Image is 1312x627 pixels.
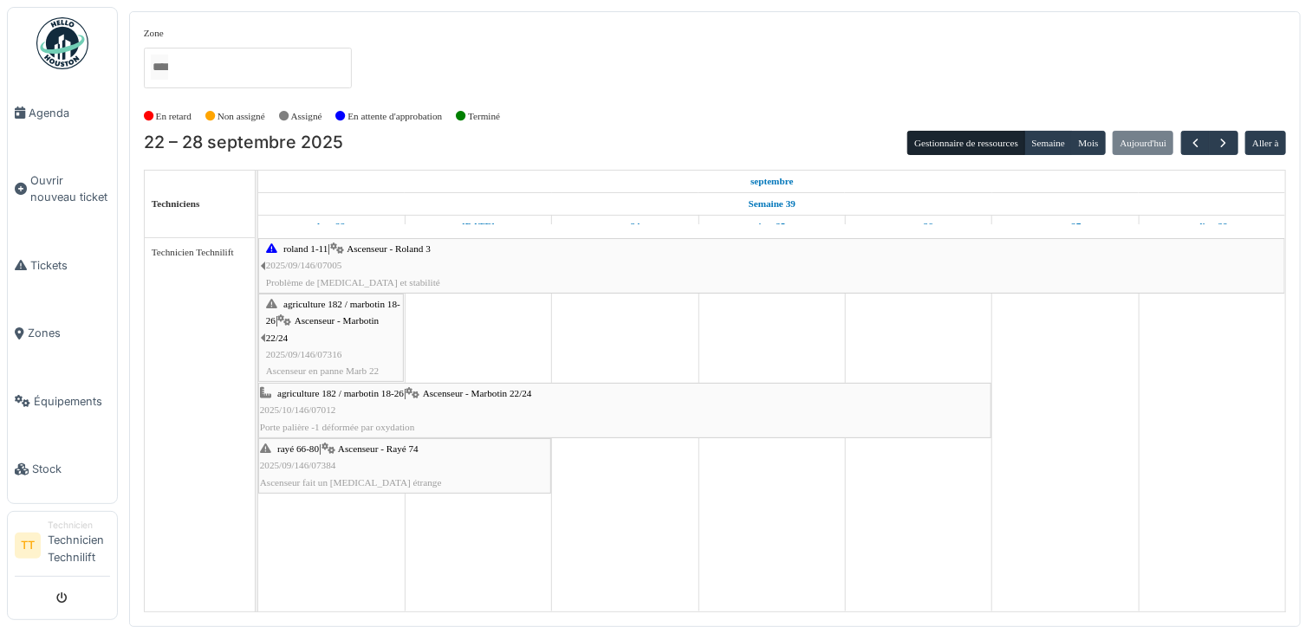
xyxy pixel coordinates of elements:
button: Semaine [1024,131,1072,155]
div: | [260,441,549,491]
span: agriculture 182 / marbotin 18-26 [277,388,404,398]
span: 2025/09/146/07005 [266,260,342,270]
label: Assigné [291,109,322,124]
div: | [260,385,990,436]
span: Zones [28,325,110,341]
span: rayé 66-80 [277,443,319,454]
a: Zones [8,300,117,367]
span: Porte palière -1 déformée par oxydation [260,422,415,432]
a: Tickets [8,231,117,299]
a: Ouvrir nouveau ticket [8,146,117,231]
span: roland 1-11 [283,243,328,254]
a: 25 septembre 2025 [754,216,790,237]
span: Agenda [29,105,110,121]
div: | [266,241,1283,291]
span: Ascenseur - Rayé 74 [338,443,419,454]
span: Ascenseur en panne Marb 22 [266,365,379,376]
button: Suivant [1209,131,1237,156]
button: Aller à [1245,131,1286,155]
input: Tous [151,55,168,80]
label: Terminé [468,109,500,124]
div: Technicien [48,519,110,532]
a: Stock [8,436,117,503]
a: TT TechnicienTechnicien Technilift [15,519,110,577]
span: agriculture 182 / marbotin 18-26 [266,299,400,326]
a: 28 septembre 2025 [1193,216,1232,237]
a: 22 septembre 2025 [746,171,798,192]
span: Ascenseur - Marbotin 22/24 [266,315,380,342]
span: Ascenseur - Roland 3 [347,243,431,254]
span: 2025/09/146/07384 [260,460,336,470]
span: Stock [32,461,110,477]
span: Problème de [MEDICAL_DATA] et stabilité [266,277,440,288]
a: Agenda [8,79,117,146]
li: TT [15,533,41,559]
label: Zone [144,26,164,41]
a: 22 septembre 2025 [313,216,349,237]
h2: 22 – 28 septembre 2025 [144,133,343,153]
span: Tickets [30,257,110,274]
span: Ouvrir nouveau ticket [30,172,110,205]
a: 26 septembre 2025 [900,216,938,237]
a: Équipements [8,367,117,435]
img: Badge_color-CXgf-gQk.svg [36,17,88,69]
span: 2025/09/146/07316 [266,349,342,359]
label: En attente d'approbation [347,109,442,124]
a: 27 septembre 2025 [1046,216,1086,237]
span: Ascenseur fait un [MEDICAL_DATA] étrange [260,477,442,488]
li: Technicien Technilift [48,519,110,572]
span: 2025/10/146/07012 [260,404,336,415]
button: Gestionnaire de ressources [907,131,1025,155]
label: Non assigné [218,109,265,124]
a: 23 septembre 2025 [458,216,499,237]
div: | [266,296,402,379]
button: Mois [1071,131,1106,155]
a: Semaine 39 [744,193,800,215]
span: Ascenseur - Marbotin 22/24 [423,388,532,398]
button: Précédent [1181,131,1210,156]
span: Technicien Technilift [152,247,234,257]
span: Équipements [34,393,110,410]
span: Techniciens [152,198,200,209]
label: En retard [156,109,192,124]
button: Aujourd'hui [1113,131,1173,155]
a: 24 septembre 2025 [606,216,645,237]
